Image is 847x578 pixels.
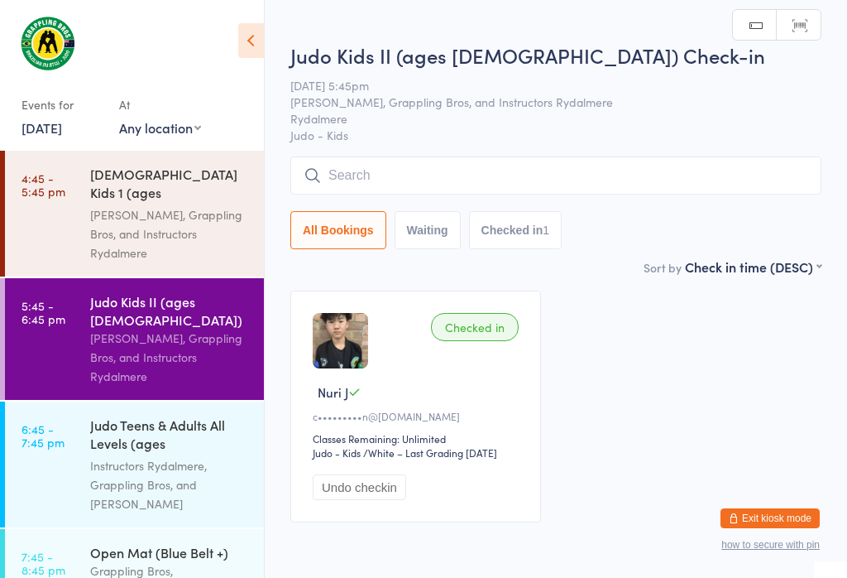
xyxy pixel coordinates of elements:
span: [DATE] 5:45pm [290,77,796,94]
label: Sort by [644,259,682,276]
button: Waiting [395,211,461,249]
div: Judo - Kids [313,446,361,460]
button: Undo checkin [313,474,406,500]
time: 5:45 - 6:45 pm [22,299,65,325]
a: 4:45 -5:45 pm[DEMOGRAPHIC_DATA] Kids 1 (ages [DEMOGRAPHIC_DATA])[PERSON_NAME], Grappling Bros, an... [5,151,264,277]
div: 1 [543,224,549,237]
div: Judo Kids II (ages [DEMOGRAPHIC_DATA]) [90,292,250,329]
button: Checked in1 [469,211,562,249]
img: image1729670129.png [313,313,368,368]
div: Open Mat (Blue Belt +) [90,543,250,561]
span: Rydalmere [290,110,796,127]
div: Classes Remaining: Unlimited [313,431,524,446]
span: / White – Last Grading [DATE] [363,446,497,460]
h2: Judo Kids II (ages [DEMOGRAPHIC_DATA]) Check-in [290,41,821,69]
div: [DEMOGRAPHIC_DATA] Kids 1 (ages [DEMOGRAPHIC_DATA]) [90,165,250,205]
span: [PERSON_NAME], Grappling Bros, and Instructors Rydalmere [290,94,796,110]
button: Exit kiosk mode [720,508,820,528]
div: c•••••••••n@[DOMAIN_NAME] [313,409,524,423]
button: All Bookings [290,211,386,249]
div: Events for [22,91,103,118]
time: 7:45 - 8:45 pm [22,550,65,576]
div: [PERSON_NAME], Grappling Bros, and Instructors Rydalmere [90,205,250,263]
div: Instructors Rydalmere, Grappling Bros, and [PERSON_NAME] [90,456,250,513]
span: Nuri J [318,383,348,401]
input: Search [290,157,821,195]
img: Grappling Bros Rydalmere [17,12,79,75]
div: Judo Teens & Adults All Levels (ages [DEMOGRAPHIC_DATA]+) [90,416,250,456]
div: Checked in [431,313,519,341]
div: Check in time (DESC) [685,258,821,276]
a: 6:45 -7:45 pmJudo Teens & Adults All Levels (ages [DEMOGRAPHIC_DATA]+)Instructors Rydalmere, Grap... [5,402,264,527]
time: 4:45 - 5:45 pm [22,171,65,198]
a: [DATE] [22,118,62,137]
div: Any location [119,118,201,137]
span: Judo - Kids [290,127,821,143]
button: how to secure with pin [721,539,820,551]
div: [PERSON_NAME], Grappling Bros, and Instructors Rydalmere [90,329,250,386]
div: At [119,91,201,118]
time: 6:45 - 7:45 pm [22,422,65,449]
a: 5:45 -6:45 pmJudo Kids II (ages [DEMOGRAPHIC_DATA])[PERSON_NAME], Grappling Bros, and Instructors... [5,278,264,400]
